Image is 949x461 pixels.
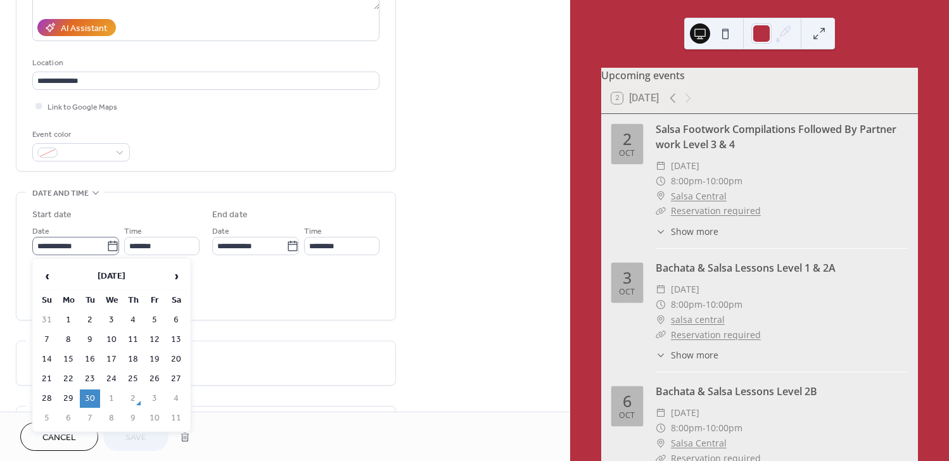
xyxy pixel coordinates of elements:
div: 2 [623,131,632,147]
div: ​ [656,312,666,327]
a: Bachata & Salsa Lessons Level 2B [656,384,817,398]
button: ​Show more [656,348,718,362]
span: - [703,420,706,436]
td: 27 [166,370,186,388]
span: Link to Google Maps [48,101,117,114]
td: 1 [101,389,122,408]
div: ​ [656,225,666,238]
div: ​ [656,282,666,297]
div: Location [32,56,377,70]
th: [DATE] [58,263,165,290]
div: ​ [656,203,666,218]
div: ​ [656,420,666,436]
span: 8:00pm [671,174,703,189]
td: 21 [37,370,57,388]
div: AI Assistant [61,22,107,35]
td: 6 [58,409,79,427]
div: End date [212,208,248,222]
div: ​ [656,189,666,204]
span: Date [32,225,49,238]
span: 8:00pm [671,297,703,312]
span: › [167,263,186,289]
span: 10:00pm [706,174,742,189]
td: 10 [144,409,165,427]
span: Show more [671,348,718,362]
span: Show more [671,225,718,238]
td: 15 [58,350,79,369]
td: 7 [37,331,57,349]
button: ​Show more [656,225,718,238]
td: 23 [80,370,100,388]
td: 2 [123,389,143,408]
div: ​ [656,297,666,312]
td: 5 [37,409,57,427]
td: 14 [37,350,57,369]
td: 26 [144,370,165,388]
td: 4 [166,389,186,408]
span: - [703,174,706,189]
div: 3 [623,270,632,286]
th: We [101,291,122,310]
span: - [703,297,706,312]
span: [DATE] [671,158,699,174]
td: 3 [144,389,165,408]
td: 24 [101,370,122,388]
a: Salsa Central [671,436,727,451]
td: 8 [58,331,79,349]
a: Bachata & Salsa Lessons Level 1 & 2A [656,261,836,275]
span: ‹ [37,263,56,289]
span: [DATE] [671,405,699,420]
td: 29 [58,389,79,408]
div: ​ [656,405,666,420]
td: 12 [144,331,165,349]
td: 22 [58,370,79,388]
td: 30 [80,389,100,408]
td: 25 [123,370,143,388]
span: Date [212,225,229,238]
th: Th [123,291,143,310]
a: Salsa Footwork Compilations Followed By Partner work Level 3 & 4 [656,122,896,151]
a: Salsa Central [671,189,727,204]
div: Oct [619,412,635,420]
a: salsa central [671,312,725,327]
span: Time [124,225,142,238]
div: ​ [656,174,666,189]
td: 2 [80,311,100,329]
td: 8 [101,409,122,427]
span: 8:00pm [671,420,703,436]
button: AI Assistant [37,19,116,36]
div: 6 [623,393,632,409]
td: 6 [166,311,186,329]
th: Tu [80,291,100,310]
a: Cancel [20,422,98,451]
td: 20 [166,350,186,369]
a: Reservation required [671,205,761,217]
td: 3 [101,311,122,329]
td: 5 [144,311,165,329]
div: ​ [656,158,666,174]
td: 10 [101,331,122,349]
span: [DATE] [671,282,699,297]
div: ​ [656,436,666,451]
a: Reservation required [671,329,761,341]
td: 9 [123,409,143,427]
th: Sa [166,291,186,310]
td: 9 [80,331,100,349]
td: 11 [123,331,143,349]
td: 17 [101,350,122,369]
span: 10:00pm [706,420,742,436]
td: 31 [37,311,57,329]
div: Oct [619,288,635,296]
td: 11 [166,409,186,427]
td: 19 [144,350,165,369]
div: Oct [619,149,635,158]
div: Start date [32,208,72,222]
td: 13 [166,331,186,349]
td: 16 [80,350,100,369]
th: Su [37,291,57,310]
span: Cancel [42,431,76,445]
div: ​ [656,327,666,343]
th: Fr [144,291,165,310]
th: Mo [58,291,79,310]
span: 10:00pm [706,297,742,312]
